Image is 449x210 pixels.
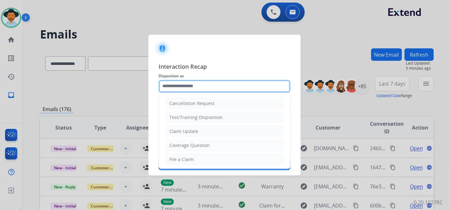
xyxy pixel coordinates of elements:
div: Claim Update [169,128,198,135]
div: Cancellation Request [169,100,214,107]
span: Disposition as [159,72,290,80]
span: Interaction Recap [159,62,290,72]
p: 0.20.1027RC [414,199,443,206]
div: Test/Training Disposition [169,114,223,121]
div: File a Claim [169,156,194,163]
img: contactIcon [155,41,170,56]
div: Coverage Question [169,142,210,149]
